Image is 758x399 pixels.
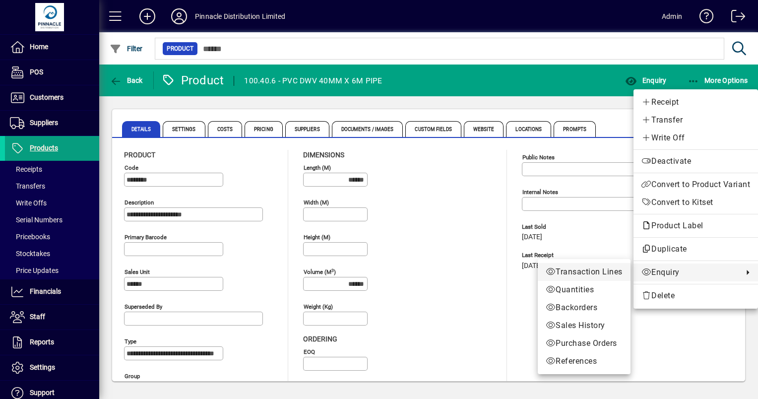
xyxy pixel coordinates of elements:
span: Transfer [641,114,750,126]
span: Write Off [641,132,750,144]
span: Product Label [641,221,708,230]
button: Deactivate product [633,152,758,170]
span: Deactivate [641,155,750,167]
span: Convert to Kitset [641,197,750,208]
span: Duplicate [641,243,750,255]
span: Backorders [546,302,623,314]
span: Quantities [546,284,623,296]
span: Receipt [641,96,750,108]
span: Delete [641,290,750,302]
span: Purchase Orders [546,337,623,349]
span: Sales History [546,320,623,332]
span: Enquiry [641,266,738,278]
span: Transaction Lines [546,266,623,278]
span: References [546,355,623,367]
span: Convert to Product Variant [641,179,750,191]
